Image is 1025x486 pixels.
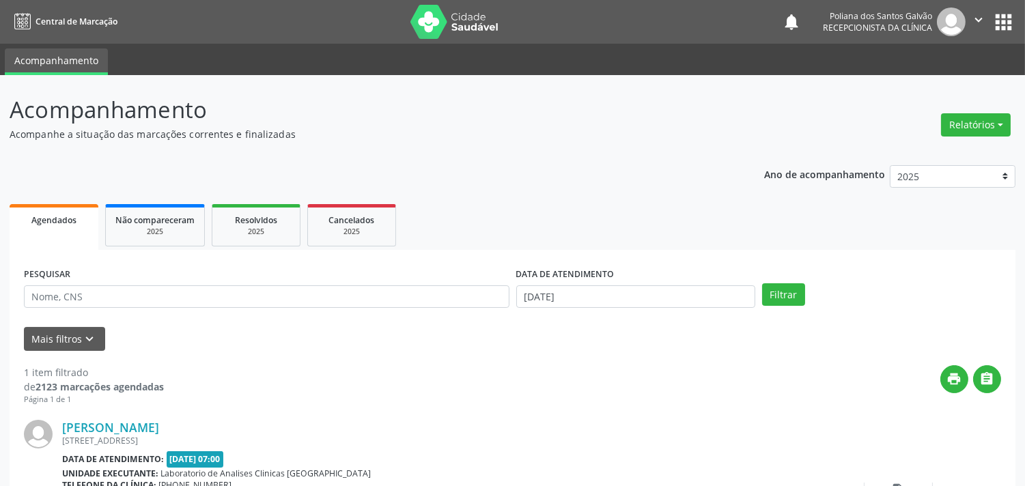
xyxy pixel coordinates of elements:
img: img [937,8,966,36]
button:  [973,365,1001,393]
b: Unidade executante: [62,468,158,479]
button: Mais filtroskeyboard_arrow_down [24,327,105,351]
a: Central de Marcação [10,10,117,33]
b: Data de atendimento: [62,453,164,465]
span: [DATE] 07:00 [167,451,224,467]
label: PESQUISAR [24,264,70,285]
span: Laboratorio de Analises Clinicas [GEOGRAPHIC_DATA] [161,468,371,479]
a: [PERSON_NAME] [62,420,159,435]
span: Recepcionista da clínica [823,22,932,33]
p: Acompanhe a situação das marcações correntes e finalizadas [10,127,714,141]
i: keyboard_arrow_down [83,332,98,347]
button: print [940,365,968,393]
p: Ano de acompanhamento [764,165,885,182]
span: Central de Marcação [36,16,117,27]
div: 1 item filtrado [24,365,164,380]
i:  [971,12,986,27]
div: Poliana dos Santos Galvão [823,10,932,22]
span: Não compareceram [115,214,195,226]
button: Relatórios [941,113,1011,137]
span: Agendados [31,214,76,226]
div: 2025 [222,227,290,237]
button: Filtrar [762,283,805,306]
div: 2025 [318,227,386,237]
div: 2025 [115,227,195,237]
input: Selecione um intervalo [516,285,755,309]
button: notifications [782,12,801,31]
button: apps [992,10,1015,34]
i: print [947,371,962,386]
input: Nome, CNS [24,285,509,309]
div: Página 1 de 1 [24,394,164,405]
div: de [24,380,164,394]
p: Acompanhamento [10,93,714,127]
i:  [980,371,995,386]
span: Cancelados [329,214,375,226]
img: img [24,420,53,448]
label: DATA DE ATENDIMENTO [516,264,615,285]
button:  [966,8,992,36]
span: Resolvidos [235,214,277,226]
div: [STREET_ADDRESS] [62,435,796,446]
strong: 2123 marcações agendadas [36,380,164,393]
a: Acompanhamento [5,48,108,75]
